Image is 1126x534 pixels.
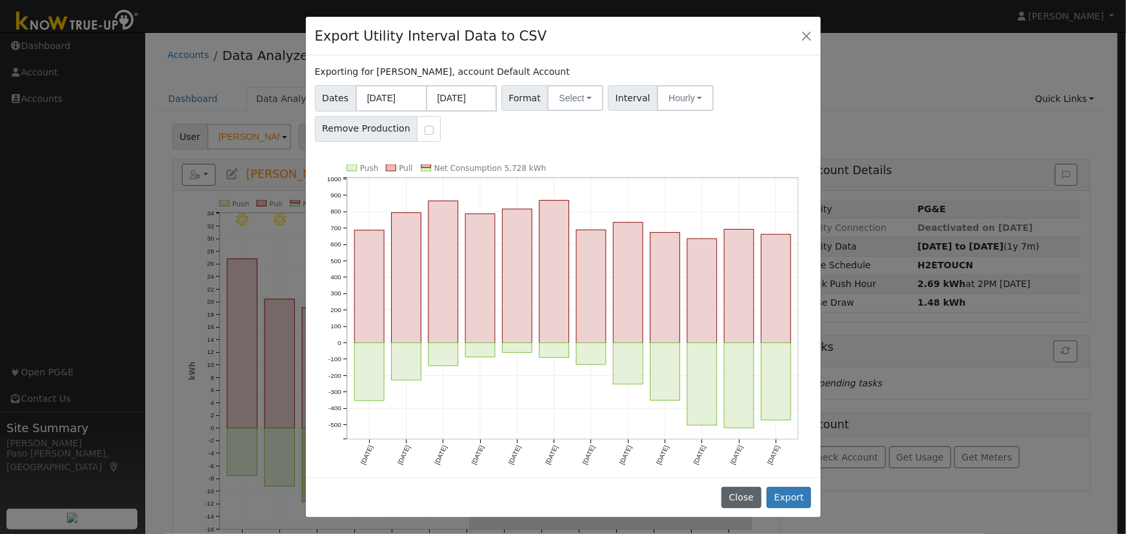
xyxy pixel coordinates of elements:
[501,85,548,111] span: Format
[721,487,761,509] button: Close
[608,85,658,111] span: Interval
[330,224,341,232] text: 700
[330,306,341,313] text: 200
[428,343,458,366] rect: onclick=""
[399,164,412,173] text: Pull
[470,444,485,466] text: [DATE]
[328,372,341,379] text: -200
[687,239,717,343] rect: onclick=""
[315,116,418,142] span: Remove Production
[330,273,341,281] text: 400
[576,343,606,365] rect: onclick=""
[391,343,421,381] rect: onclick=""
[729,444,744,466] text: [DATE]
[767,487,811,509] button: Export
[330,290,341,297] text: 300
[354,230,384,343] rect: onclick=""
[327,175,341,182] text: 1000
[315,65,570,79] label: Exporting for [PERSON_NAME], account Default Account
[315,85,356,112] span: Dates
[614,343,643,384] rect: onclick=""
[761,234,791,342] rect: onclick=""
[502,343,532,353] rect: onclick=""
[614,222,643,343] rect: onclick=""
[465,343,495,357] rect: onclick=""
[337,339,341,346] text: 0
[328,355,341,362] text: -100
[576,230,606,342] rect: onclick=""
[354,343,384,401] rect: onclick=""
[581,444,596,466] text: [DATE]
[656,444,670,466] text: [DATE]
[761,343,791,420] rect: onclick=""
[725,343,754,428] rect: onclick=""
[360,164,379,173] text: Push
[330,208,341,215] text: 800
[434,164,547,173] text: Net Consumption 5,728 kWh
[767,444,781,466] text: [DATE]
[433,444,448,466] text: [DATE]
[328,388,341,395] text: -300
[687,343,717,426] rect: onclick=""
[396,444,411,466] text: [DATE]
[330,241,341,248] text: 600
[507,444,522,466] text: [DATE]
[539,201,569,343] rect: onclick=""
[330,257,341,264] text: 500
[328,405,341,412] text: -400
[465,213,495,342] rect: onclick=""
[328,421,341,428] text: -500
[330,322,341,330] text: 100
[391,213,421,343] rect: onclick=""
[657,85,714,111] button: Hourly
[428,201,458,342] rect: onclick=""
[692,444,707,466] text: [DATE]
[539,343,569,358] rect: onclick=""
[544,444,559,466] text: [DATE]
[330,192,341,199] text: 900
[359,444,374,466] text: [DATE]
[502,209,532,343] rect: onclick=""
[725,229,754,342] rect: onclick=""
[547,85,603,111] button: Select
[618,444,633,466] text: [DATE]
[798,26,816,44] button: Close
[315,26,547,46] h4: Export Utility Interval Data to CSV
[650,343,680,400] rect: onclick=""
[650,232,680,342] rect: onclick=""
